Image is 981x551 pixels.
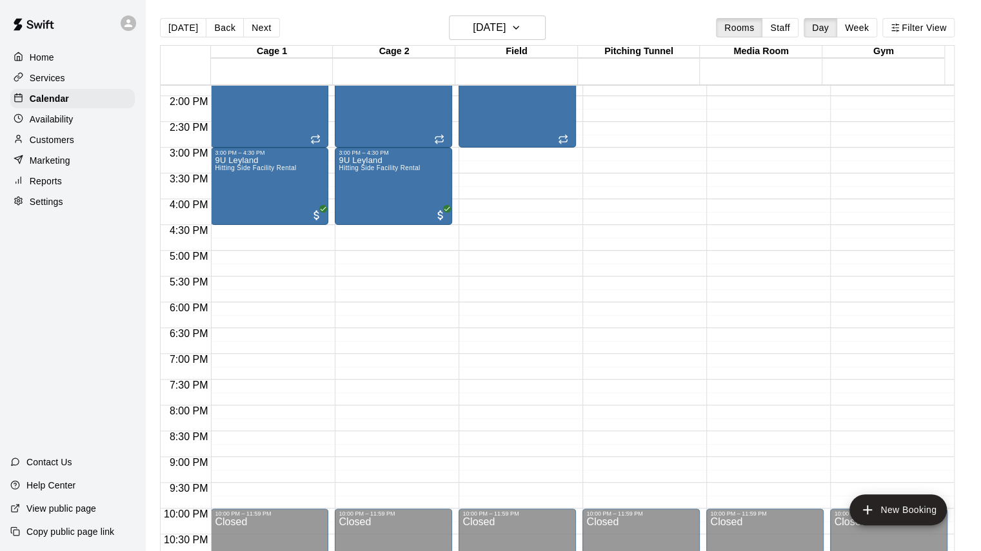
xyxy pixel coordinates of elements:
[558,134,568,144] span: Recurring event
[710,510,820,517] div: 10:00 PM – 11:59 PM
[10,48,135,67] a: Home
[166,276,212,287] span: 5:30 PM
[849,494,947,525] button: add
[434,134,444,144] span: Recurring event
[26,479,75,492] p: Help Center
[837,18,877,37] button: Week
[166,251,212,262] span: 5:00 PM
[30,92,69,105] p: Calendar
[455,46,578,58] div: Field
[211,148,328,225] div: 3:00 PM – 4:30 PM: 9U Leyland
[459,44,576,148] div: 1:00 PM – 3:00 PM: Drop In
[310,134,321,144] span: Recurring event
[26,502,96,515] p: View public page
[30,133,74,146] p: Customers
[211,44,328,148] div: 1:00 PM – 3:00 PM: Drop In
[449,15,546,40] button: [DATE]
[26,525,114,538] p: Copy public page link
[166,431,212,442] span: 8:30 PM
[434,209,447,222] span: All customers have paid
[166,148,212,159] span: 3:00 PM
[166,96,212,107] span: 2:00 PM
[578,46,700,58] div: Pitching Tunnel
[166,405,212,416] span: 8:00 PM
[243,18,279,37] button: Next
[462,510,572,517] div: 10:00 PM – 11:59 PM
[10,89,135,108] a: Calendar
[310,209,323,222] span: All customers have paid
[473,19,506,37] h6: [DATE]
[166,225,212,236] span: 4:30 PM
[166,122,212,133] span: 2:30 PM
[10,68,135,88] a: Services
[166,354,212,365] span: 7:00 PM
[339,150,448,156] div: 3:00 PM – 4:30 PM
[339,510,448,517] div: 10:00 PM – 11:59 PM
[10,192,135,211] a: Settings
[215,164,296,171] span: Hitting Side Facility Rental
[30,195,63,208] p: Settings
[166,328,212,339] span: 6:30 PM
[206,18,244,37] button: Back
[30,154,70,167] p: Marketing
[30,72,65,84] p: Services
[335,148,452,225] div: 3:00 PM – 4:30 PM: 9U Leyland
[882,18,955,37] button: Filter View
[586,510,696,517] div: 10:00 PM – 11:59 PM
[30,113,74,126] p: Availability
[161,534,211,545] span: 10:30 PM
[166,457,212,468] span: 9:00 PM
[166,199,212,210] span: 4:00 PM
[161,508,211,519] span: 10:00 PM
[30,175,62,188] p: Reports
[215,150,324,156] div: 3:00 PM – 4:30 PM
[26,456,72,469] p: Contact Us
[335,44,452,148] div: 1:00 PM – 3:00 PM: Drop In
[834,510,944,517] div: 10:00 PM – 11:59 PM
[166,483,212,494] span: 9:30 PM
[339,164,420,171] span: Hitting Side Facility Rental
[10,110,135,129] a: Availability
[716,18,762,37] button: Rooms
[166,173,212,184] span: 3:30 PM
[333,46,455,58] div: Cage 2
[166,380,212,391] span: 7:30 PM
[804,18,837,37] button: Day
[700,46,822,58] div: Media Room
[10,151,135,170] a: Marketing
[215,510,324,517] div: 10:00 PM – 11:59 PM
[822,46,945,58] div: Gym
[166,302,212,313] span: 6:00 PM
[10,130,135,150] a: Customers
[10,171,135,191] a: Reports
[762,18,798,37] button: Staff
[160,18,206,37] button: [DATE]
[30,51,54,64] p: Home
[211,46,333,58] div: Cage 1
